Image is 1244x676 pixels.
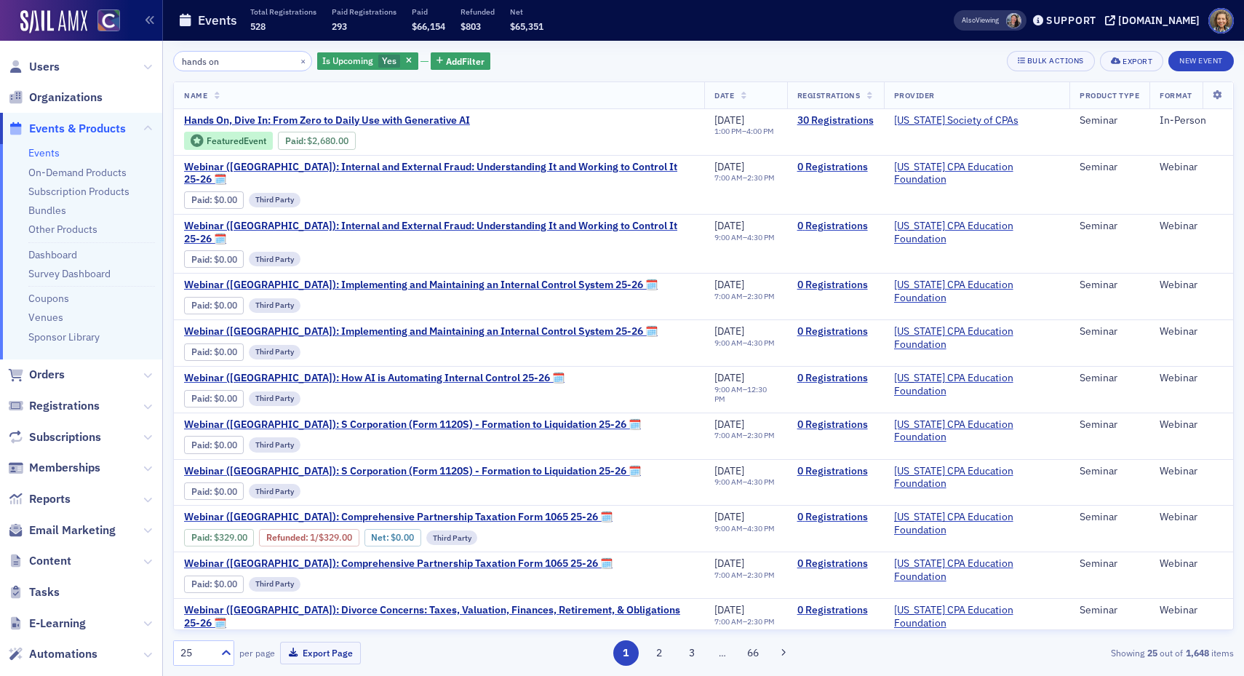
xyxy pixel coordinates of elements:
[1160,220,1223,233] div: Webinar
[797,161,874,174] a: 0 Registrations
[332,7,396,17] p: Paid Registrations
[297,54,310,67] button: ×
[894,161,1059,186] span: California CPA Education Foundation
[797,465,874,478] a: 0 Registrations
[962,15,976,25] div: Also
[191,393,214,404] span: :
[712,646,733,659] span: …
[714,173,775,183] div: –
[894,325,1059,351] span: California CPA Education Foundation
[184,372,565,385] a: Webinar ([GEOGRAPHIC_DATA]): How AI is Automating Internal Control 25-26 🗓
[214,578,237,589] span: $0.00
[714,160,744,173] span: [DATE]
[266,532,306,543] a: Refunded
[894,557,1059,583] a: [US_STATE] CPA Education Foundation
[1080,279,1139,292] div: Seminar
[184,161,694,186] span: Webinar (CA): Internal and External Fraud: Understanding It and Working to Control It 25-26 🗓
[207,137,266,145] div: Featured Event
[1160,279,1223,292] div: Webinar
[1080,325,1139,338] div: Seminar
[184,325,658,338] span: Webinar (CA): Implementing and Maintaining an Internal Control System 25-26 🗓
[460,20,481,32] span: $803
[1160,372,1223,385] div: Webinar
[8,90,103,106] a: Organizations
[1123,57,1152,65] div: Export
[8,59,60,75] a: Users
[1080,161,1139,174] div: Seminar
[1027,57,1084,65] div: Bulk Actions
[894,372,1059,397] a: [US_STATE] CPA Education Foundation
[894,279,1059,304] a: [US_STATE] CPA Education Foundation
[28,223,97,236] a: Other Products
[371,532,391,543] span: Net :
[1080,220,1139,233] div: Seminar
[249,345,300,359] div: Third Party
[1080,557,1139,570] div: Seminar
[1160,161,1223,174] div: Webinar
[412,7,445,17] p: Paid
[894,465,1059,490] a: [US_STATE] CPA Education Foundation
[894,418,1059,444] span: California CPA Education Foundation
[714,371,744,384] span: [DATE]
[894,511,1059,536] a: [US_STATE] CPA Education Foundation
[184,529,254,546] div: Paid: 0 - $32900
[214,486,237,497] span: $0.00
[29,522,116,538] span: Email Marketing
[1168,51,1234,71] button: New Event
[1183,646,1211,659] strong: 1,648
[894,604,1059,629] span: California CPA Education Foundation
[184,161,694,186] a: Webinar ([GEOGRAPHIC_DATA]): Internal and External Fraud: Understanding It and Working to Control...
[191,532,210,543] a: Paid
[214,346,237,357] span: $0.00
[1006,13,1021,28] span: Tiffany Carson
[714,430,743,440] time: 7:00 AM
[8,522,116,538] a: Email Marketing
[28,166,127,179] a: On-Demand Products
[29,584,60,600] span: Tasks
[29,398,100,414] span: Registrations
[391,532,414,543] span: $0.00
[184,90,207,100] span: Name
[184,557,613,570] a: Webinar ([GEOGRAPHIC_DATA]): Comprehensive Partnership Taxation Form 1065 25-26 🗓
[714,325,744,338] span: [DATE]
[259,529,359,546] div: Refunded: 0 - $32900
[266,532,310,543] span: :
[714,127,774,136] div: –
[797,418,874,432] a: 0 Registrations
[184,279,658,292] a: Webinar ([GEOGRAPHIC_DATA]): Implementing and Maintaining an Internal Control System 25-26 🗓
[1160,511,1223,524] div: Webinar
[191,346,214,357] span: :
[714,278,744,291] span: [DATE]
[714,617,775,627] div: –
[714,384,743,394] time: 9:00 AM
[29,553,71,569] span: Content
[714,126,742,136] time: 1:00 PM
[890,646,1234,659] div: Showing out of items
[184,191,244,209] div: Paid: 0 - $0
[1208,8,1234,33] span: Profile
[28,204,66,217] a: Bundles
[894,604,1059,629] a: [US_STATE] CPA Education Foundation
[173,51,312,71] input: Search…
[894,114,1018,127] span: Colorado Society of CPAs
[714,385,776,404] div: –
[714,570,775,580] div: –
[191,486,210,497] a: Paid
[28,267,111,280] a: Survey Dashboard
[747,291,775,301] time: 2:30 PM
[1080,372,1139,385] div: Seminar
[679,640,705,666] button: 3
[714,524,775,533] div: –
[20,10,87,33] img: SailAMX
[510,20,543,32] span: $65,351
[894,220,1059,245] span: California CPA Education Foundation
[797,557,874,570] a: 0 Registrations
[1160,557,1223,570] div: Webinar
[214,254,237,265] span: $0.00
[184,482,244,500] div: Paid: 0 - $0
[797,372,874,385] a: 0 Registrations
[714,523,743,533] time: 9:00 AM
[249,193,300,207] div: Third Party
[285,135,303,146] a: Paid
[191,254,214,265] span: :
